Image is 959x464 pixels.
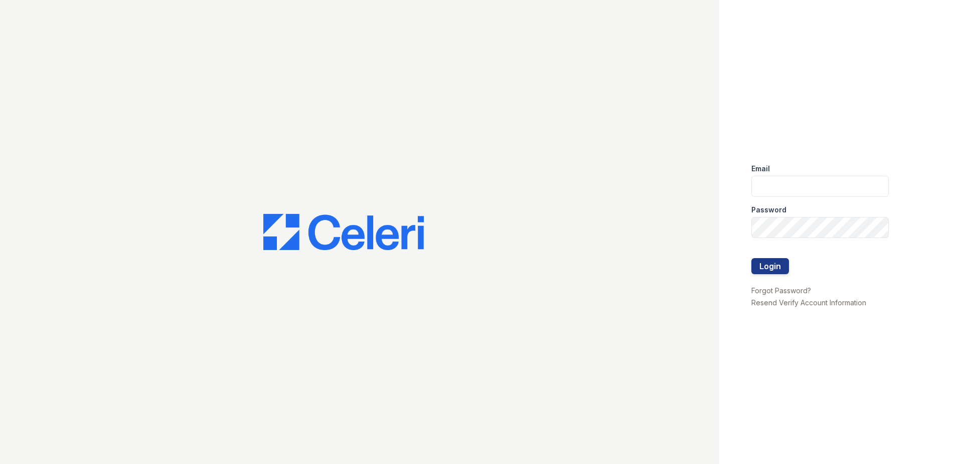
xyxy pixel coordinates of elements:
[751,205,786,215] label: Password
[751,298,866,307] a: Resend Verify Account Information
[751,164,770,174] label: Email
[751,258,789,274] button: Login
[263,214,424,250] img: CE_Logo_Blue-a8612792a0a2168367f1c8372b55b34899dd931a85d93a1a3d3e32e68fde9ad4.png
[751,286,811,295] a: Forgot Password?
